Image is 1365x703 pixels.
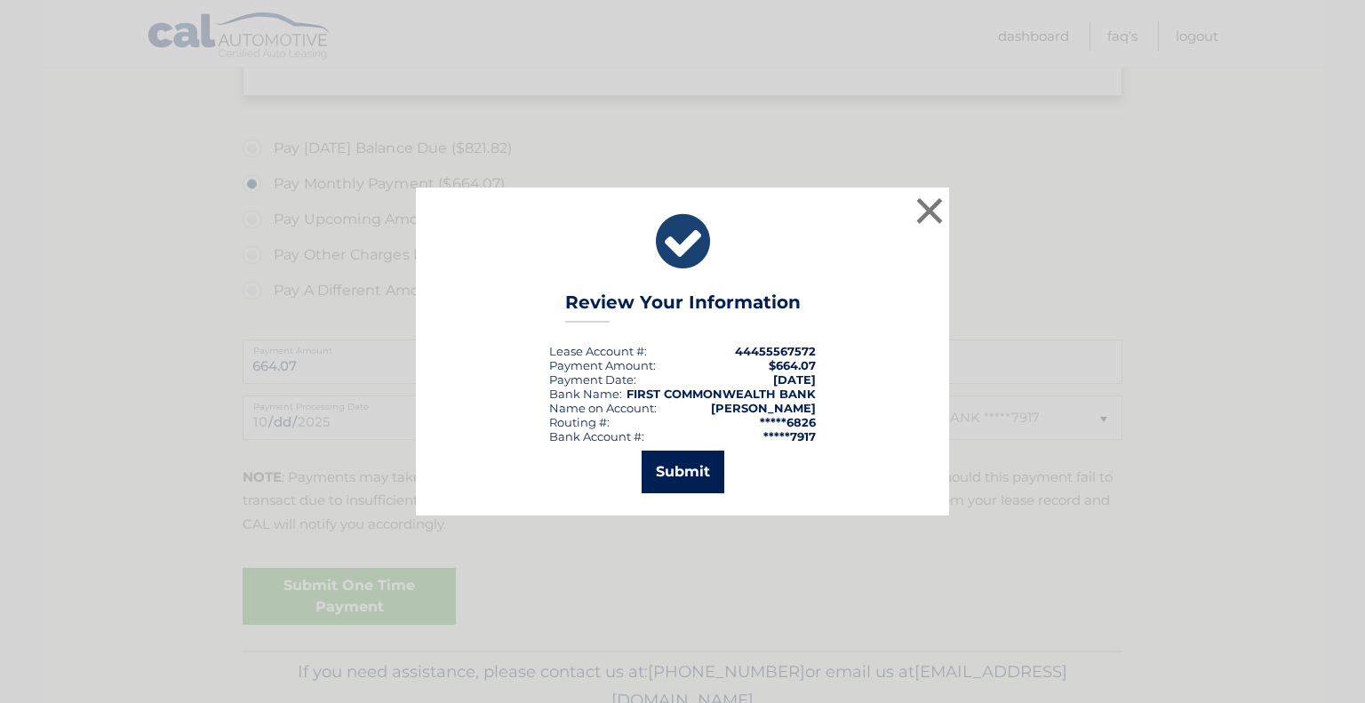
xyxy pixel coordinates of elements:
[565,292,801,323] h3: Review Your Information
[549,372,636,387] div: :
[549,415,610,429] div: Routing #:
[549,401,657,415] div: Name on Account:
[773,372,816,387] span: [DATE]
[549,344,647,358] div: Lease Account #:
[769,358,816,372] span: $664.07
[627,387,816,401] strong: FIRST COMMONWEALTH BANK
[912,193,947,228] button: ×
[735,344,816,358] strong: 44455567572
[549,358,656,372] div: Payment Amount:
[549,372,634,387] span: Payment Date
[549,429,644,443] div: Bank Account #:
[642,451,724,493] button: Submit
[711,401,816,415] strong: [PERSON_NAME]
[549,387,622,401] div: Bank Name:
